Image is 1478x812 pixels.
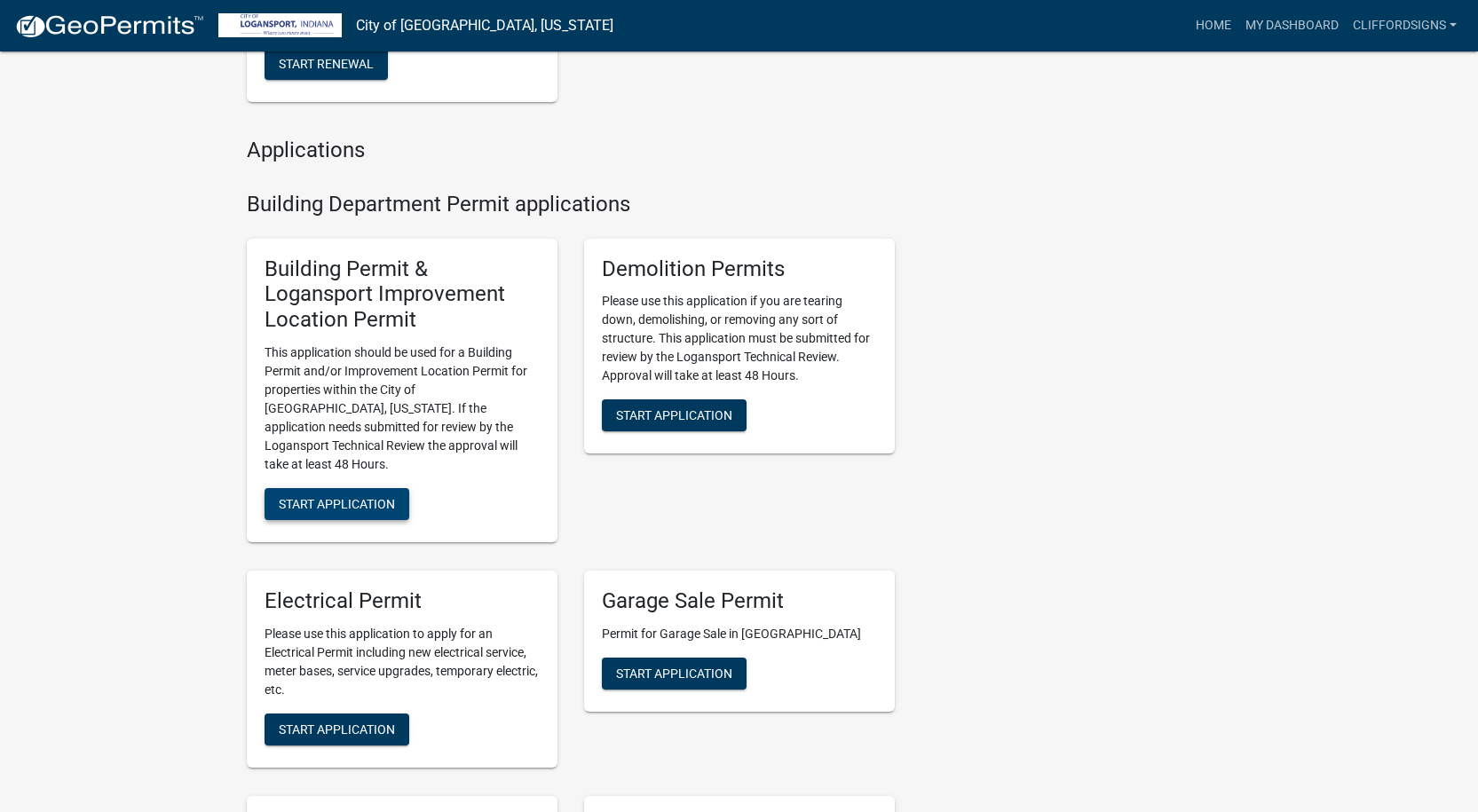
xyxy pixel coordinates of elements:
h5: Garage Sale Permit [602,588,877,614]
span: Start Application [616,408,732,422]
h5: Demolition Permits [602,256,877,282]
button: Start Application [265,488,409,520]
h4: Applications [247,138,895,163]
span: Start Application [279,721,395,736]
img: City of Logansport, Indiana [218,13,342,37]
h5: Electrical Permit [265,588,540,614]
button: Start Application [602,399,747,431]
button: Start Application [265,713,409,745]
button: Start Application [602,658,747,690]
a: Home [1189,9,1238,43]
span: Start Application [616,666,732,680]
button: Start Renewal [265,48,388,80]
a: cliffordsigns [1346,9,1464,43]
a: City of [GEOGRAPHIC_DATA], [US_STATE] [356,11,613,41]
p: Permit for Garage Sale in [GEOGRAPHIC_DATA] [602,625,877,643]
span: Start Renewal [279,57,374,71]
p: Please use this application to apply for an Electrical Permit including new electrical service, m... [265,625,540,699]
h4: Building Department Permit applications [247,192,895,217]
span: Start Application [279,497,395,511]
p: Please use this application if you are tearing down, demolishing, or removing any sort of structu... [602,292,877,385]
a: My Dashboard [1238,9,1346,43]
h5: Building Permit & Logansport Improvement Location Permit [265,256,540,333]
p: This application should be used for a Building Permit and/or Improvement Location Permit for prop... [265,343,540,474]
